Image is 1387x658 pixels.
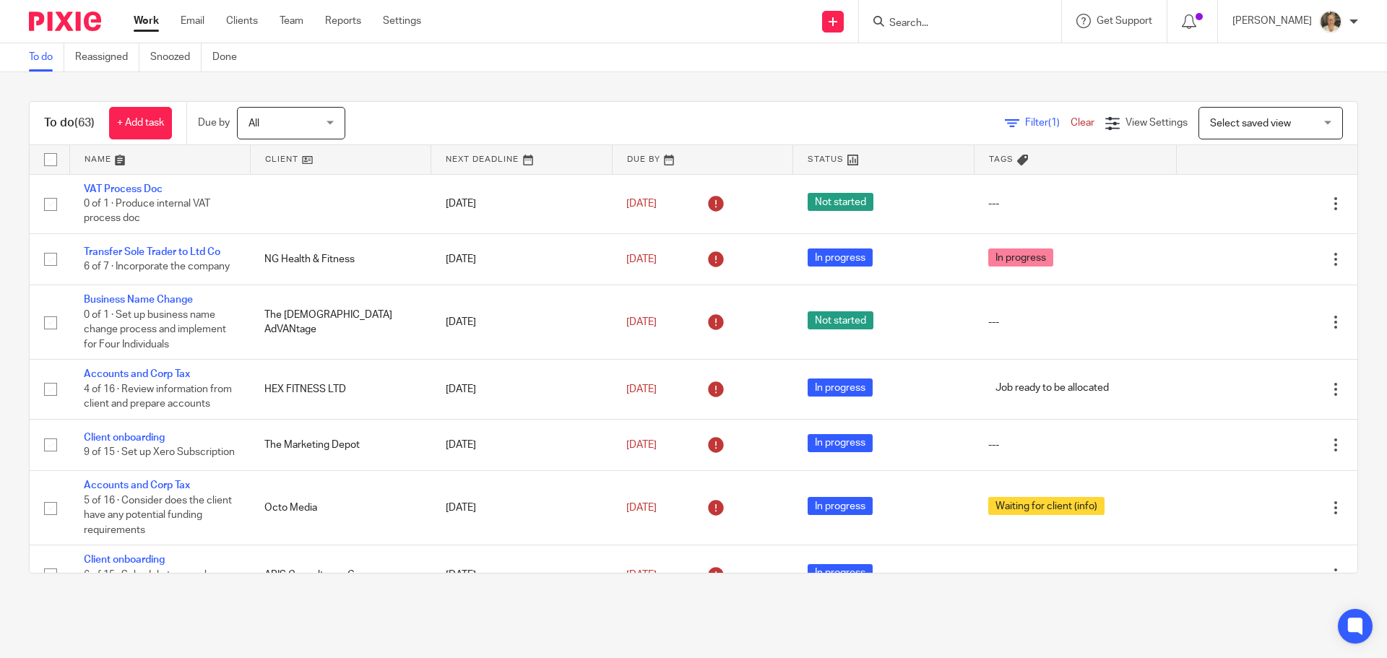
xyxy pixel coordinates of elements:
[250,233,431,285] td: NG Health & Fitness
[84,310,226,350] span: 0 of 1 · Set up business name change process and implement for Four Individuals
[626,503,657,513] span: [DATE]
[84,261,230,272] span: 6 of 7 · Incorporate the company
[1097,16,1152,26] span: Get Support
[84,495,232,535] span: 5 of 16 · Consider does the client have any potential funding requirements
[84,247,220,257] a: Transfer Sole Trader to Ltd Co
[431,174,612,233] td: [DATE]
[383,14,421,28] a: Settings
[150,43,202,72] a: Snoozed
[325,14,361,28] a: Reports
[626,570,657,580] span: [DATE]
[626,199,657,209] span: [DATE]
[1319,10,1342,33] img: Pete%20with%20glasses.jpg
[988,378,1116,397] span: Job ready to be allocated
[626,440,657,450] span: [DATE]
[75,43,139,72] a: Reassigned
[198,116,230,130] p: Due by
[988,315,1162,329] div: ---
[988,248,1053,267] span: In progress
[250,360,431,419] td: HEX FITNESS LTD
[1232,14,1312,28] p: [PERSON_NAME]
[988,438,1162,452] div: ---
[808,193,873,211] span: Not started
[84,433,165,443] a: Client onboarding
[808,248,873,267] span: In progress
[431,471,612,545] td: [DATE]
[29,12,101,31] img: Pixie
[250,419,431,470] td: The Marketing Depot
[181,14,204,28] a: Email
[250,545,431,605] td: APIS Consultancy Group
[431,360,612,419] td: [DATE]
[250,285,431,360] td: The [DEMOGRAPHIC_DATA] AdVANtage
[212,43,248,72] a: Done
[249,118,259,129] span: All
[989,155,1014,163] span: Tags
[109,107,172,139] a: + Add task
[134,14,159,28] a: Work
[1210,118,1291,129] span: Select saved view
[431,545,612,605] td: [DATE]
[808,378,873,397] span: In progress
[1048,118,1060,128] span: (1)
[226,14,258,28] a: Clients
[808,564,873,582] span: In progress
[84,184,163,194] a: VAT Process Doc
[84,447,235,457] span: 9 of 15 · Set up Xero Subscription
[84,369,190,379] a: Accounts and Corp Tax
[988,196,1162,211] div: ---
[44,116,95,131] h1: To do
[84,295,193,305] a: Business Name Change
[29,43,64,72] a: To do
[626,384,657,394] span: [DATE]
[280,14,303,28] a: Team
[431,285,612,360] td: [DATE]
[431,419,612,470] td: [DATE]
[1071,118,1094,128] a: Clear
[988,568,1162,582] div: ---
[250,471,431,545] td: Octo Media
[84,199,210,224] span: 0 of 1 · Produce internal VAT process doc
[84,570,209,595] span: 6 of 15 · Schedule two week check In
[626,317,657,327] span: [DATE]
[74,117,95,129] span: (63)
[84,480,190,490] a: Accounts and Corp Tax
[1025,118,1071,128] span: Filter
[808,434,873,452] span: In progress
[84,384,232,410] span: 4 of 16 · Review information from client and prepare accounts
[988,497,1105,515] span: Waiting for client (info)
[888,17,1018,30] input: Search
[431,233,612,285] td: [DATE]
[808,497,873,515] span: In progress
[1125,118,1188,128] span: View Settings
[808,311,873,329] span: Not started
[626,254,657,264] span: [DATE]
[84,555,165,565] a: Client onboarding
